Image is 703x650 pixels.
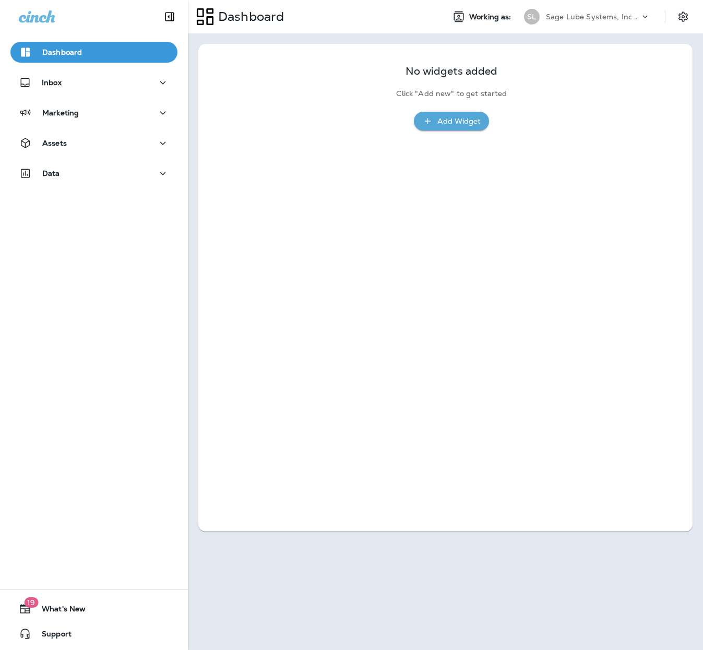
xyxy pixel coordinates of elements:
[469,13,514,21] span: Working as:
[10,42,177,63] button: Dashboard
[10,623,177,644] button: Support
[42,169,60,178] p: Data
[42,139,67,147] p: Assets
[10,102,177,123] button: Marketing
[31,605,86,617] span: What's New
[10,72,177,93] button: Inbox
[10,598,177,619] button: 19What's New
[24,597,38,608] span: 19
[524,9,540,25] div: SL
[10,133,177,153] button: Assets
[214,9,284,25] p: Dashboard
[406,67,497,76] p: No widgets added
[42,48,82,56] p: Dashboard
[546,13,640,21] p: Sage Lube Systems, Inc dba LOF Xpress Oil Change
[42,78,62,87] p: Inbox
[414,112,489,131] button: Add Widget
[31,630,72,642] span: Support
[674,7,693,26] button: Settings
[42,109,79,117] p: Marketing
[396,89,507,98] p: Click "Add new" to get started
[10,163,177,184] button: Data
[437,115,481,128] div: Add Widget
[155,6,184,27] button: Collapse Sidebar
